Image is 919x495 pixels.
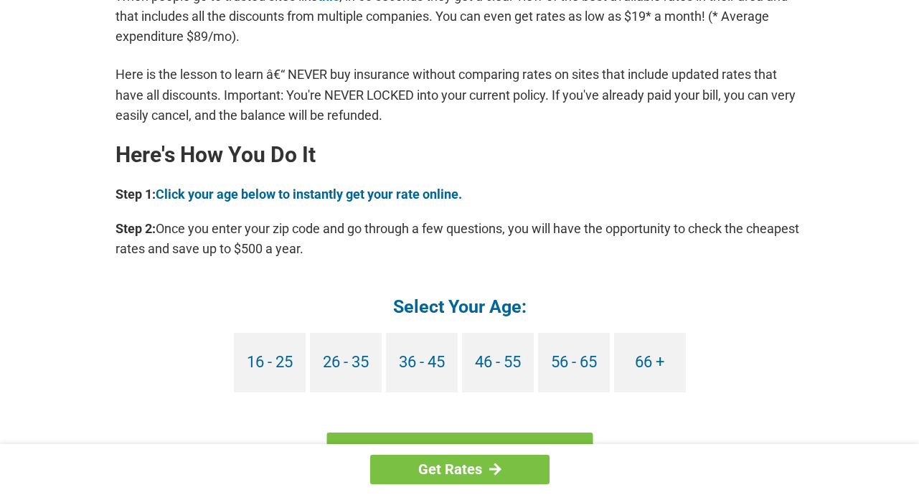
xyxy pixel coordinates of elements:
a: 46 - 55 [462,333,534,392]
a: Get Rates [370,455,550,484]
b: Step 1: [116,187,156,202]
a: 66 + [614,333,686,392]
a: 36 - 45 [386,333,458,392]
a: Find My Rate - Enter Zip Code [326,433,593,474]
a: 26 - 35 [310,333,382,392]
b: Step 2: [116,221,156,236]
a: Click your age below to instantly get your rate online. [156,187,462,202]
h2: Here's How You Do It [116,143,804,166]
a: 56 - 65 [538,333,610,392]
a: 16 - 25 [234,333,306,392]
h4: Select Your Age: [116,295,804,319]
p: Once you enter your zip code and go through a few questions, you will have the opportunity to che... [116,219,804,259]
p: Here is the lesson to learn â€“ NEVER buy insurance without comparing rates on sites that include... [116,65,804,125]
